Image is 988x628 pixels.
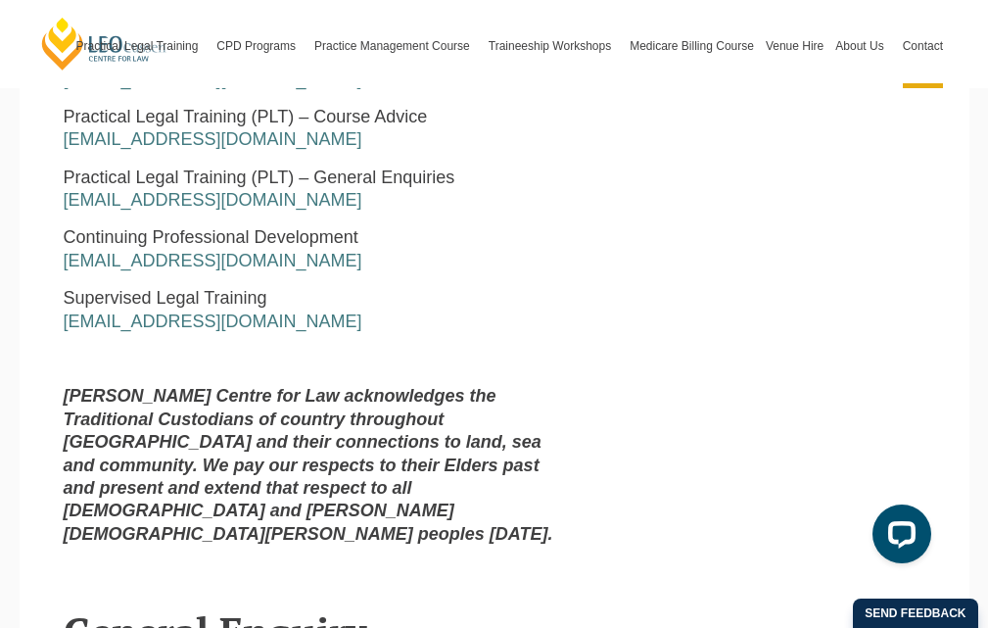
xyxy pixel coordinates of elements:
[64,287,554,333] p: Supervised Legal Training
[897,4,949,88] a: Contact
[39,16,169,72] a: [PERSON_NAME] Centre for Law
[64,251,362,270] a: [EMAIL_ADDRESS][DOMAIN_NAME]
[71,4,212,88] a: Practical Legal Training
[483,4,624,88] a: Traineeship Workshops
[64,386,553,543] strong: [PERSON_NAME] Centre for Law acknowledges the Traditional Custodians of country throughout [GEOGR...
[760,4,829,88] a: Venue Hire
[624,4,760,88] a: Medicare Billing Course
[211,4,308,88] a: CPD Programs
[64,226,554,272] p: Continuing Professional Development
[857,497,939,579] iframe: LiveChat chat widget
[64,129,362,149] a: [EMAIL_ADDRESS][DOMAIN_NAME]
[64,312,362,331] a: [EMAIL_ADDRESS][DOMAIN_NAME]
[64,190,362,210] a: [EMAIL_ADDRESS][DOMAIN_NAME]
[308,4,483,88] a: Practice Management Course
[829,4,896,88] a: About Us
[64,70,362,89] a: [EMAIL_ADDRESS][DOMAIN_NAME]
[64,168,455,187] span: Practical Legal Training (PLT) – General Enquiries
[64,106,554,152] p: Practical Legal Training (PLT) – Course Advice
